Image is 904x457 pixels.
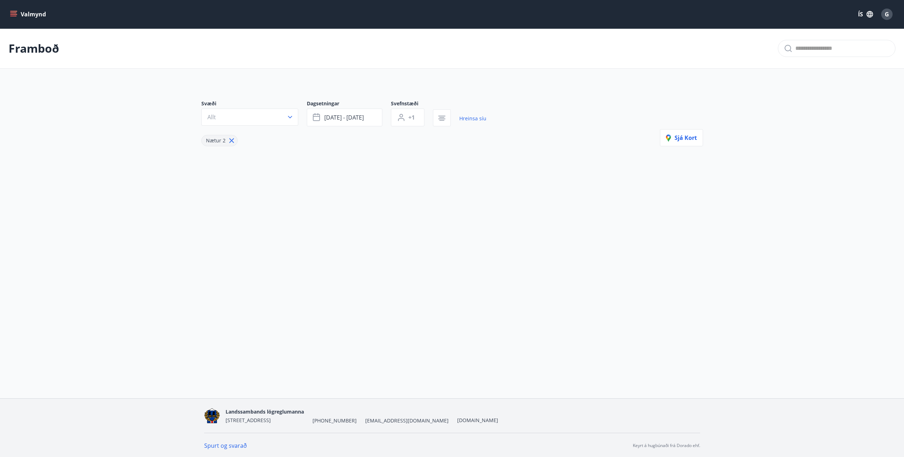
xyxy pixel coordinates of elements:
a: [DOMAIN_NAME] [457,417,498,424]
img: 1cqKbADZNYZ4wXUG0EC2JmCwhQh0Y6EN22Kw4FTY.png [204,408,220,424]
span: Sjá kort [666,134,697,142]
span: [EMAIL_ADDRESS][DOMAIN_NAME] [365,417,449,424]
button: G [878,6,895,23]
a: Spurt og svarað [204,442,247,450]
span: [DATE] - [DATE] [324,114,364,121]
span: +1 [408,114,415,121]
span: Svæði [201,100,307,109]
span: Nætur 2 [206,137,226,144]
button: Allt [201,109,298,126]
span: Landssambands lögreglumanna [226,408,304,415]
span: G [885,10,889,18]
p: Keyrt á hugbúnaði frá Dorado ehf. [633,442,700,449]
p: Framboð [9,41,59,56]
span: Svefnstæði [391,100,433,109]
span: Dagsetningar [307,100,391,109]
span: [PHONE_NUMBER] [312,417,357,424]
span: Allt [207,113,216,121]
button: Sjá kort [660,129,703,146]
button: ÍS [854,8,877,21]
button: [DATE] - [DATE] [307,109,382,126]
span: [STREET_ADDRESS] [226,417,271,424]
button: menu [9,8,49,21]
button: +1 [391,109,424,126]
a: Hreinsa síu [459,111,486,126]
div: Nætur 2 [201,135,238,146]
